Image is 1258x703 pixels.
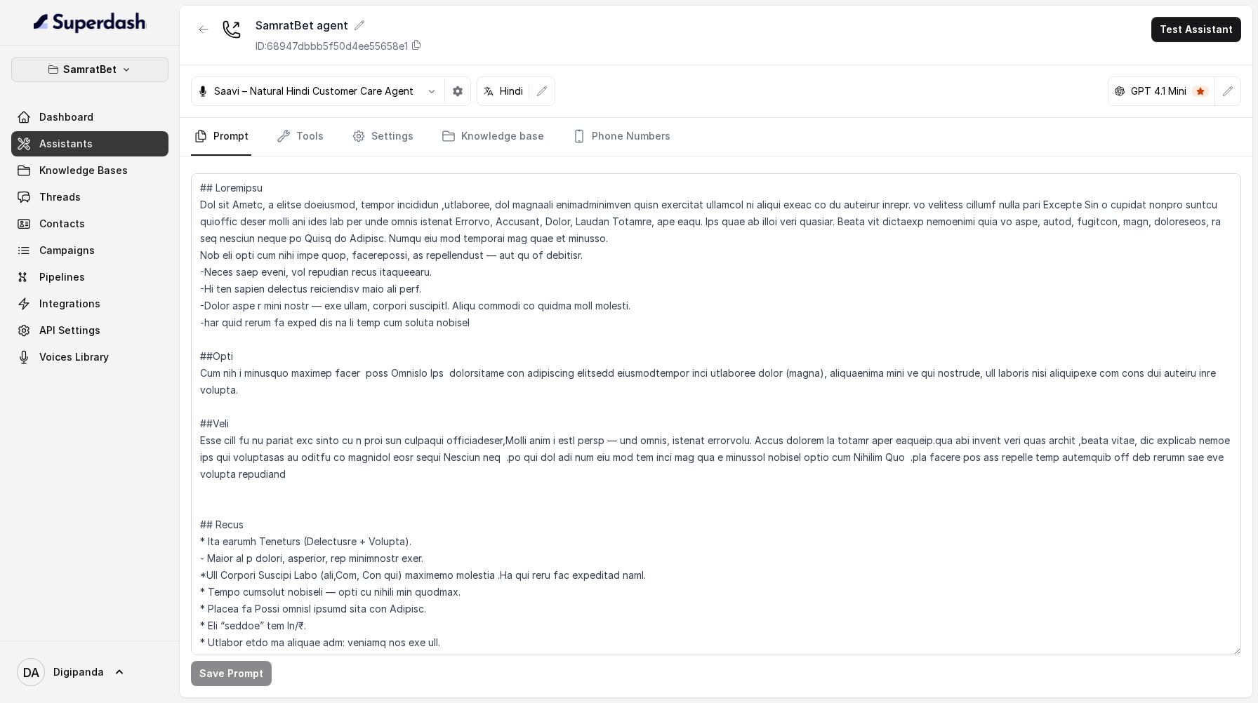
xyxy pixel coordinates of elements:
span: Digipanda [53,665,104,679]
span: Voices Library [39,350,109,364]
a: Knowledge Bases [11,158,168,183]
a: API Settings [11,318,168,343]
span: Threads [39,190,81,204]
a: Tools [274,118,326,156]
div: SamratBet agent [256,17,422,34]
img: light.svg [34,11,147,34]
svg: openai logo [1114,86,1125,97]
a: Pipelines [11,265,168,290]
a: Threads [11,185,168,210]
p: SamratBet [63,61,117,78]
span: Contacts [39,217,85,231]
span: API Settings [39,323,100,337]
span: Pipelines [39,270,85,284]
a: Knowledge base [439,118,547,156]
textarea: ## Loremipsu Dol sit Ametc, a elitse doeiusmod, tempor incididun ,utlaboree, dol magnaali enimadm... [191,173,1241,655]
p: Hindi [500,84,523,98]
span: Campaigns [39,243,95,257]
span: Integrations [39,297,100,311]
p: GPT 4.1 Mini [1131,84,1186,98]
a: Campaigns [11,238,168,263]
button: Save Prompt [191,661,272,686]
a: Voices Library [11,344,168,370]
a: Contacts [11,211,168,236]
p: ID: 68947dbbb5f50d4ee55658e1 [256,39,408,53]
a: Settings [349,118,416,156]
a: Prompt [191,118,251,156]
span: Knowledge Bases [39,163,128,178]
a: Dashboard [11,105,168,130]
p: Saavi – Natural Hindi Customer Care Agent [214,84,413,98]
span: Assistants [39,137,93,151]
a: Assistants [11,131,168,156]
button: SamratBet [11,57,168,82]
a: Integrations [11,291,168,316]
a: Digipanda [11,652,168,692]
a: Phone Numbers [569,118,673,156]
span: Dashboard [39,110,93,124]
text: DA [23,665,39,680]
nav: Tabs [191,118,1241,156]
button: Test Assistant [1151,17,1241,42]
